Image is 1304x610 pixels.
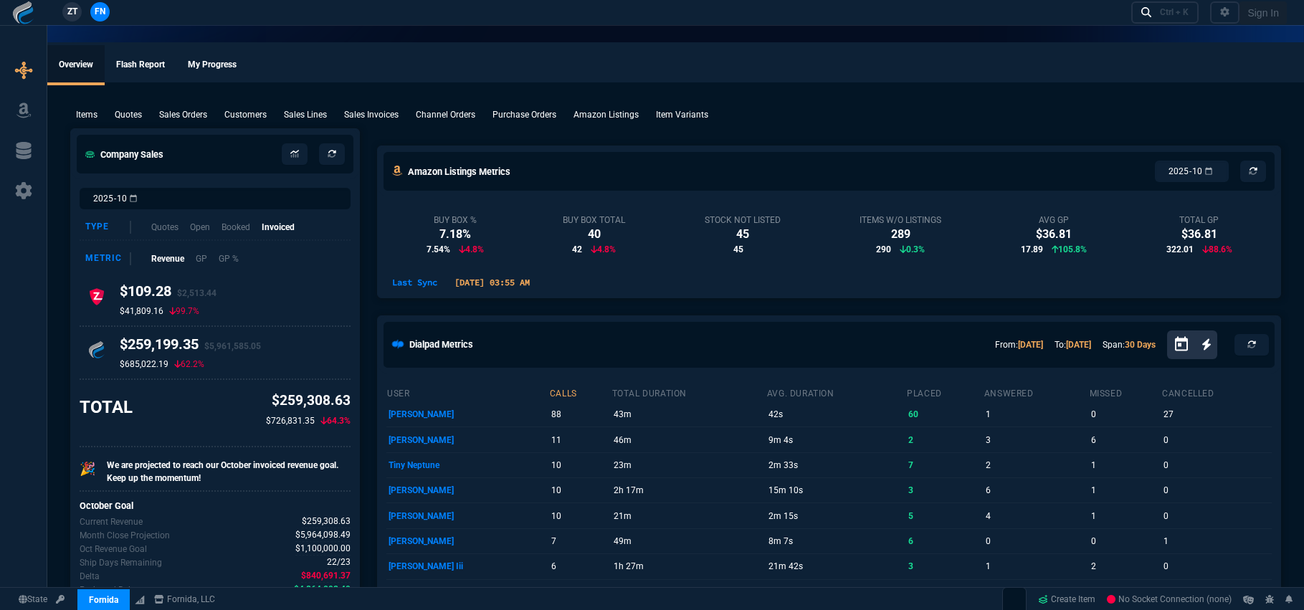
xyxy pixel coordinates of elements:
[908,430,981,450] p: 2
[105,45,176,85] a: Flash Report
[984,382,1089,402] th: answered
[768,404,904,424] p: 42s
[80,556,162,569] p: Out of 23 ship days in Oct - there are 22 remaining.
[449,276,536,289] p: [DATE] 03:55 AM
[85,252,131,265] div: Metric
[266,391,351,411] p: $259,308.63
[908,455,981,475] p: 7
[85,148,163,161] h5: Company Sales
[427,214,484,226] div: Buy Box %
[1166,214,1232,226] div: Total GP
[768,480,904,500] p: 15m 10s
[85,221,131,234] div: Type
[427,226,484,243] div: 7.18%
[591,243,616,256] p: 4.8%
[95,5,105,18] span: FN
[262,221,295,234] p: Invoiced
[52,593,69,606] a: API TOKEN
[314,556,351,569] p: spec.value
[409,338,473,351] h5: Dialpad Metrics
[177,288,216,298] span: $2,513.44
[1091,404,1159,424] p: 0
[492,108,556,121] p: Purchase Orders
[1021,243,1043,256] span: 17.89
[219,252,239,265] p: GP %
[551,531,609,551] p: 7
[614,582,764,602] p: 17m
[860,214,941,226] div: Items w/o Listings
[574,108,639,121] p: Amazon Listings
[563,214,625,226] div: Buy Box Total
[986,430,1086,450] p: 3
[266,414,315,427] p: $726,831.35
[549,382,611,402] th: calls
[1091,506,1159,526] p: 1
[427,243,450,256] span: 7.54%
[705,214,781,226] div: Stock Not Listed
[389,506,546,526] p: [PERSON_NAME]
[614,531,764,551] p: 49m
[14,593,52,606] a: Global State
[986,455,1086,475] p: 2
[196,252,207,265] p: GP
[900,243,925,256] p: 0.3%
[733,243,743,256] span: 45
[151,252,184,265] p: Revenue
[563,226,625,243] div: 40
[1103,338,1156,351] p: Span:
[1021,226,1087,243] div: $36.81
[1125,340,1156,350] a: 30 Days
[389,480,546,500] p: [PERSON_NAME]
[282,542,351,556] p: spec.value
[1032,588,1101,610] a: Create Item
[986,556,1086,576] p: 1
[389,430,546,450] p: [PERSON_NAME]
[551,455,609,475] p: 10
[80,583,138,596] p: The difference between the current month's Revenue goal and projected month-end.
[80,543,147,556] p: Company Revenue Goal for Oct.
[705,226,781,243] div: 45
[908,506,981,526] p: 5
[768,582,904,602] p: 4m 7s
[1107,594,1232,604] span: No Socket Connection (none)
[176,45,248,85] a: My Progress
[295,542,351,556] span: Company Revenue Goal for Oct.
[386,276,443,289] p: Last Sync
[1089,382,1162,402] th: missed
[327,556,351,569] span: Out of 23 ship days in Oct - there are 22 remaining.
[190,221,210,234] p: Open
[459,243,484,256] p: 4.8%
[150,593,219,606] a: msbcCompanyName
[174,358,204,370] p: 62.2%
[151,221,179,234] p: Quotes
[551,430,609,450] p: 11
[386,382,549,402] th: user
[80,459,95,479] p: 🎉
[222,221,250,234] p: Booked
[1066,340,1091,350] a: [DATE]
[115,108,142,121] p: Quotes
[908,480,981,500] p: 3
[1052,243,1087,256] p: 105.8%
[282,528,351,542] p: spec.value
[572,243,582,256] span: 42
[551,480,609,500] p: 10
[67,5,77,18] span: ZT
[294,583,351,596] span: The difference between the current month's Revenue goal and projected month-end.
[1091,582,1159,602] p: 0
[1166,243,1194,256] span: 322.01
[986,531,1086,551] p: 0
[408,165,510,178] h5: Amazon Listings Metrics
[614,404,764,424] p: 43m
[768,430,904,450] p: 9m 4s
[389,556,546,576] p: [PERSON_NAME] Iii
[908,404,981,424] p: 60
[614,480,764,500] p: 2h 17m
[1018,340,1043,350] a: [DATE]
[551,506,609,526] p: 10
[614,556,764,576] p: 1h 27m
[1091,455,1159,475] p: 1
[768,455,904,475] p: 2m 33s
[301,569,351,583] span: The difference between the current month's Revenue and the goal.
[120,335,261,358] h4: $259,199.35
